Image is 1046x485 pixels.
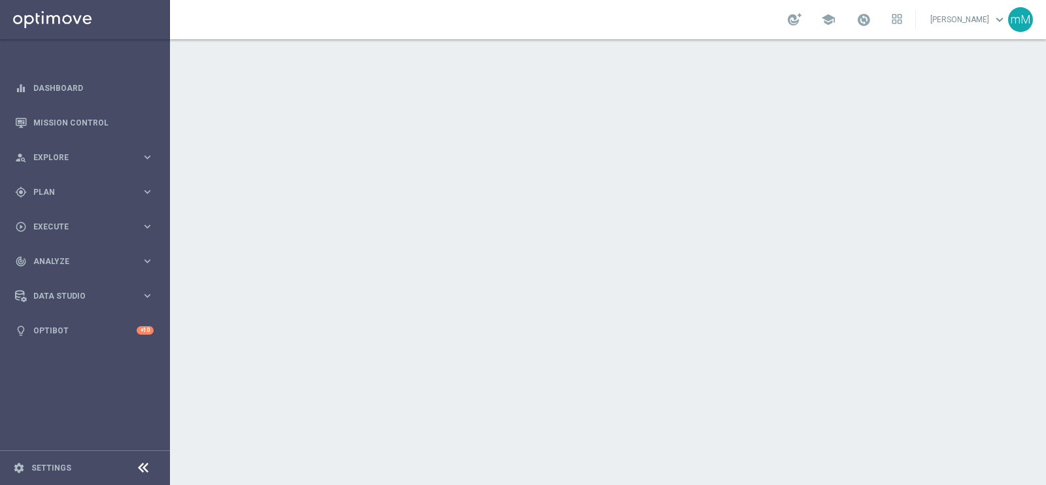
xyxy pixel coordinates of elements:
div: mM [1008,7,1033,32]
span: Execute [33,223,141,231]
div: Plan [15,186,141,198]
button: person_search Explore keyboard_arrow_right [14,152,154,163]
i: play_circle_outline [15,221,27,233]
button: play_circle_outline Execute keyboard_arrow_right [14,222,154,232]
i: keyboard_arrow_right [141,290,154,302]
div: Execute [15,221,141,233]
span: Plan [33,188,141,196]
i: settings [13,462,25,474]
a: Dashboard [33,71,154,105]
div: Dashboard [15,71,154,105]
button: Mission Control [14,118,154,128]
a: Settings [31,464,71,472]
i: keyboard_arrow_right [141,220,154,233]
div: Mission Control [15,105,154,140]
a: [PERSON_NAME]keyboard_arrow_down [929,10,1008,29]
div: Explore [15,152,141,163]
button: gps_fixed Plan keyboard_arrow_right [14,187,154,197]
div: Analyze [15,256,141,267]
div: Optibot [15,313,154,348]
span: Data Studio [33,292,141,300]
i: track_changes [15,256,27,267]
button: track_changes Analyze keyboard_arrow_right [14,256,154,267]
i: equalizer [15,82,27,94]
a: Mission Control [33,105,154,140]
i: lightbulb [15,325,27,337]
div: +10 [137,326,154,335]
i: keyboard_arrow_right [141,255,154,267]
i: person_search [15,152,27,163]
span: Analyze [33,258,141,265]
i: gps_fixed [15,186,27,198]
button: equalizer Dashboard [14,83,154,93]
span: school [821,12,835,27]
div: Data Studio [15,290,141,302]
span: keyboard_arrow_down [992,12,1007,27]
i: keyboard_arrow_right [141,151,154,163]
button: lightbulb Optibot +10 [14,326,154,336]
button: Data Studio keyboard_arrow_right [14,291,154,301]
i: keyboard_arrow_right [141,186,154,198]
a: Optibot [33,313,137,348]
span: Explore [33,154,141,161]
